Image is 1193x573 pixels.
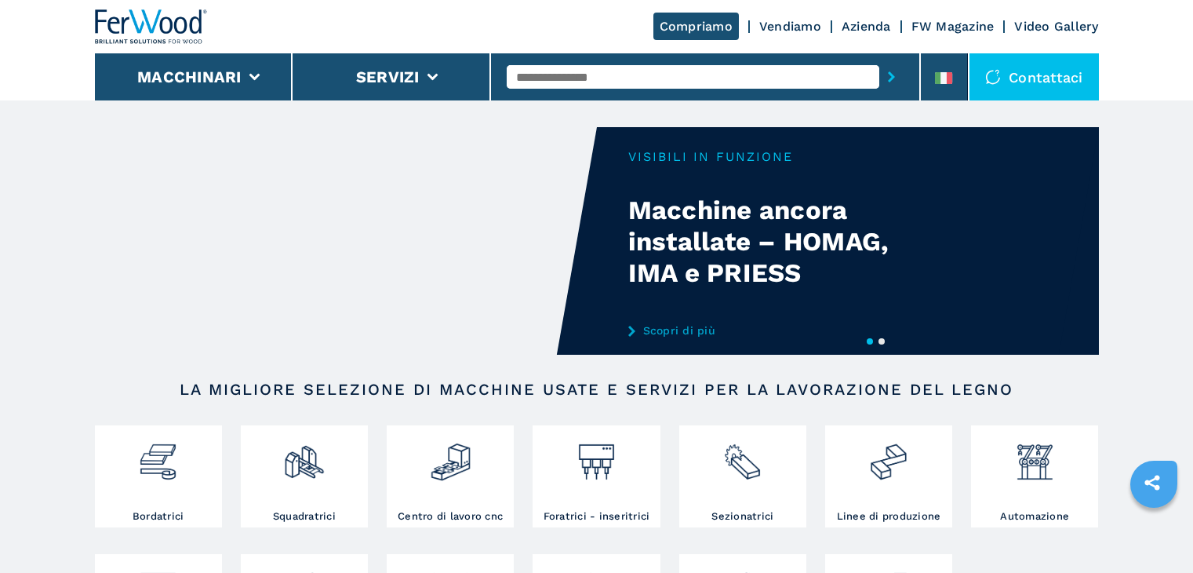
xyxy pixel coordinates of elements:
img: Contattaci [985,69,1001,85]
h3: Sezionatrici [711,509,773,524]
button: 2 [878,338,885,345]
img: bordatrici_1.png [137,429,179,483]
h3: Automazione [1000,509,1069,524]
img: Ferwood [95,9,208,44]
a: Centro di lavoro cnc [387,425,514,527]
a: Linee di produzione [825,425,952,527]
button: submit-button [879,59,904,95]
img: squadratrici_2.png [283,429,325,483]
h2: LA MIGLIORE SELEZIONE DI MACCHINE USATE E SERVIZI PER LA LAVORAZIONE DEL LEGNO [145,380,1049,399]
h3: Squadratrici [273,509,336,524]
a: sharethis [1133,463,1172,502]
h3: Centro di lavoro cnc [398,509,503,524]
a: Compriamo [653,13,739,40]
button: Macchinari [137,68,242,86]
a: Video Gallery [1014,19,1098,34]
img: foratrici_inseritrici_2.png [576,429,617,483]
button: 1 [867,338,873,345]
h3: Bordatrici [133,509,184,524]
h3: Foratrici - inseritrici [544,509,650,524]
a: Bordatrici [95,425,222,527]
a: FW Magazine [911,19,995,34]
button: Servizi [356,68,420,86]
a: Squadratrici [241,425,368,527]
img: sezionatrici_2.png [722,429,763,483]
a: Azienda [842,19,891,34]
a: Scopri di più [628,324,936,337]
a: Vendiamo [759,19,821,34]
video: Your browser does not support the video tag. [95,127,597,355]
div: Contattaci [969,53,1099,100]
h3: Linee di produzione [837,509,941,524]
a: Automazione [971,425,1098,527]
a: Foratrici - inseritrici [533,425,660,527]
a: Sezionatrici [679,425,806,527]
img: linee_di_produzione_2.png [867,429,909,483]
img: centro_di_lavoro_cnc_2.png [430,429,471,483]
img: automazione.png [1014,429,1056,483]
